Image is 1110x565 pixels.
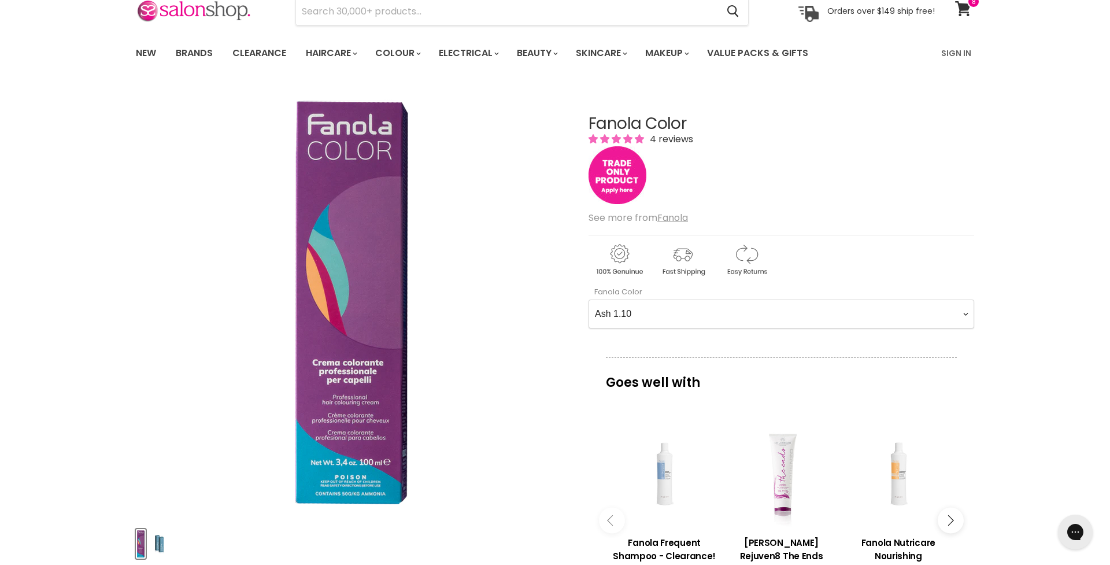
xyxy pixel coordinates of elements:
[646,132,693,146] span: 4 reviews
[121,36,989,70] nav: Main
[657,211,688,224] a: Fanola
[224,41,295,65] a: Clearance
[134,526,569,559] div: Product thumbnails
[589,132,646,146] span: 5.00 stars
[567,41,634,65] a: Skincare
[367,41,428,65] a: Colour
[716,242,777,278] img: returns.gif
[589,286,642,297] label: Fanola Color
[589,242,650,278] img: genuine.gif
[127,36,876,70] ul: Main menu
[167,41,221,65] a: Brands
[698,41,817,65] a: Value Packs & Gifts
[612,536,717,563] h3: Fanola Frequent Shampoo - Clearance!
[934,41,978,65] a: Sign In
[589,146,646,204] img: tradeonly_small.jpg
[136,529,146,559] button: Fanola Color
[1052,511,1098,553] iframe: Gorgias live chat messenger
[652,242,713,278] img: shipping.gif
[827,6,935,16] p: Orders over $149 ship free!
[589,115,974,133] h1: Fanola Color
[606,357,957,396] p: Goes well with
[136,86,568,518] div: Fanola Color image. Click or Scroll to Zoom.
[637,41,696,65] a: Makeup
[127,41,165,65] a: New
[150,530,168,557] img: Fanola Color
[508,41,565,65] a: Beauty
[430,41,506,65] a: Electrical
[728,536,834,563] h3: [PERSON_NAME] Rejuven8 The Ends
[137,530,145,557] img: Fanola Color
[589,211,688,224] span: See more from
[149,529,169,559] button: Fanola Color
[297,41,364,65] a: Haircare
[295,99,408,504] img: Fanola Color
